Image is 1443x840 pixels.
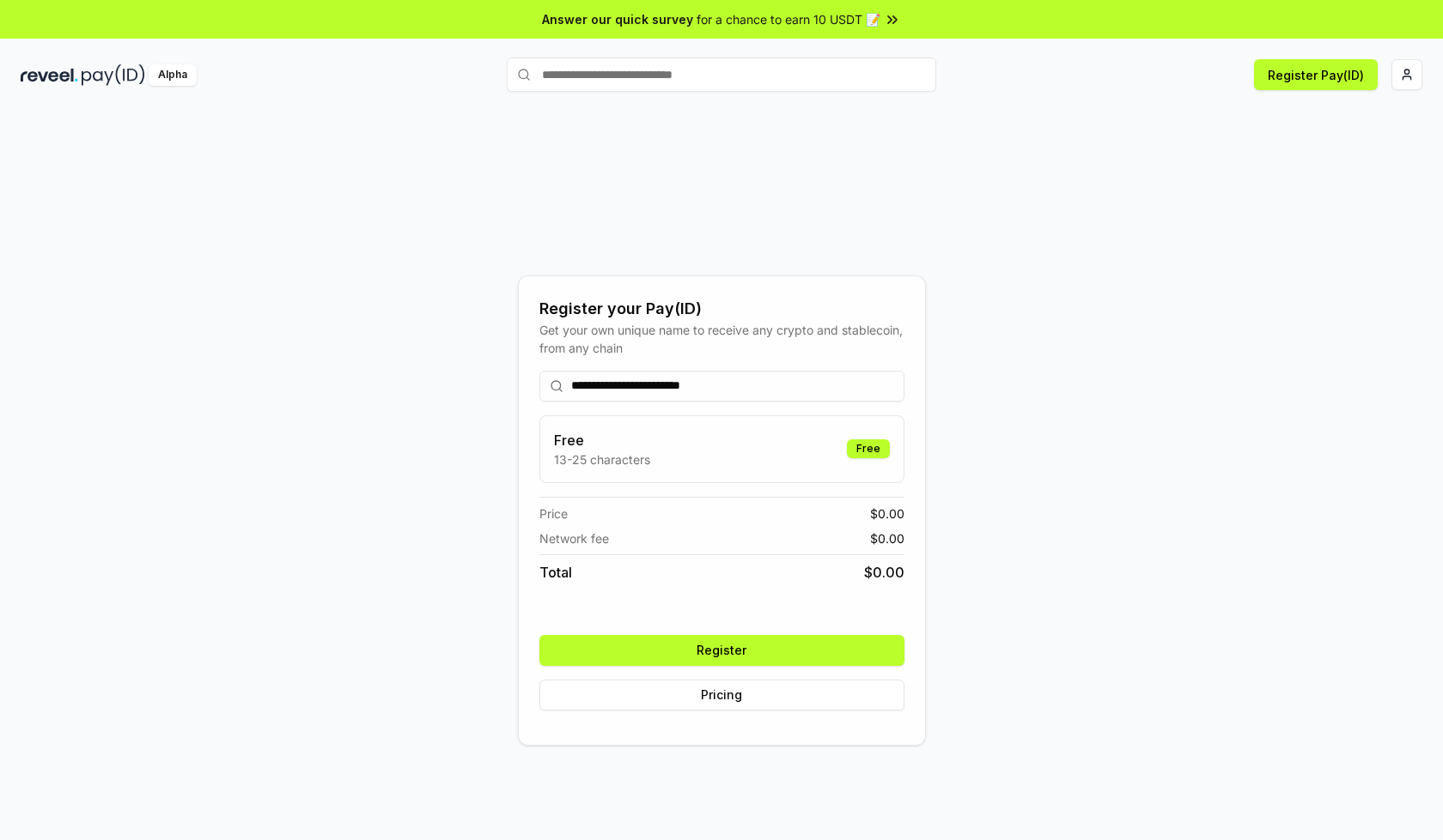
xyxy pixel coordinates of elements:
span: Price [539,505,568,523]
h3: Free [554,430,650,450]
img: reveel_dark [21,64,78,86]
p: 13-25 characters [554,450,650,468]
span: Network fee [539,529,609,547]
button: Register Pay(ID) [1254,59,1378,90]
span: $ 0.00 [870,529,904,547]
span: $ 0.00 [864,562,904,583]
span: $ 0.00 [870,505,904,523]
div: Register your Pay(ID) [539,297,904,321]
div: Free [847,439,890,458]
button: Pricing [539,680,904,710]
div: Alpha [149,64,197,86]
img: pay_id [82,64,145,86]
span: for a chance to earn 10 USDT 📝 [697,10,880,28]
button: Register [539,635,904,666]
span: Answer our quick survey [542,10,693,28]
span: Total [539,562,572,583]
div: Get your own unique name to receive any crypto and stablecoin, from any chain [539,321,904,357]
